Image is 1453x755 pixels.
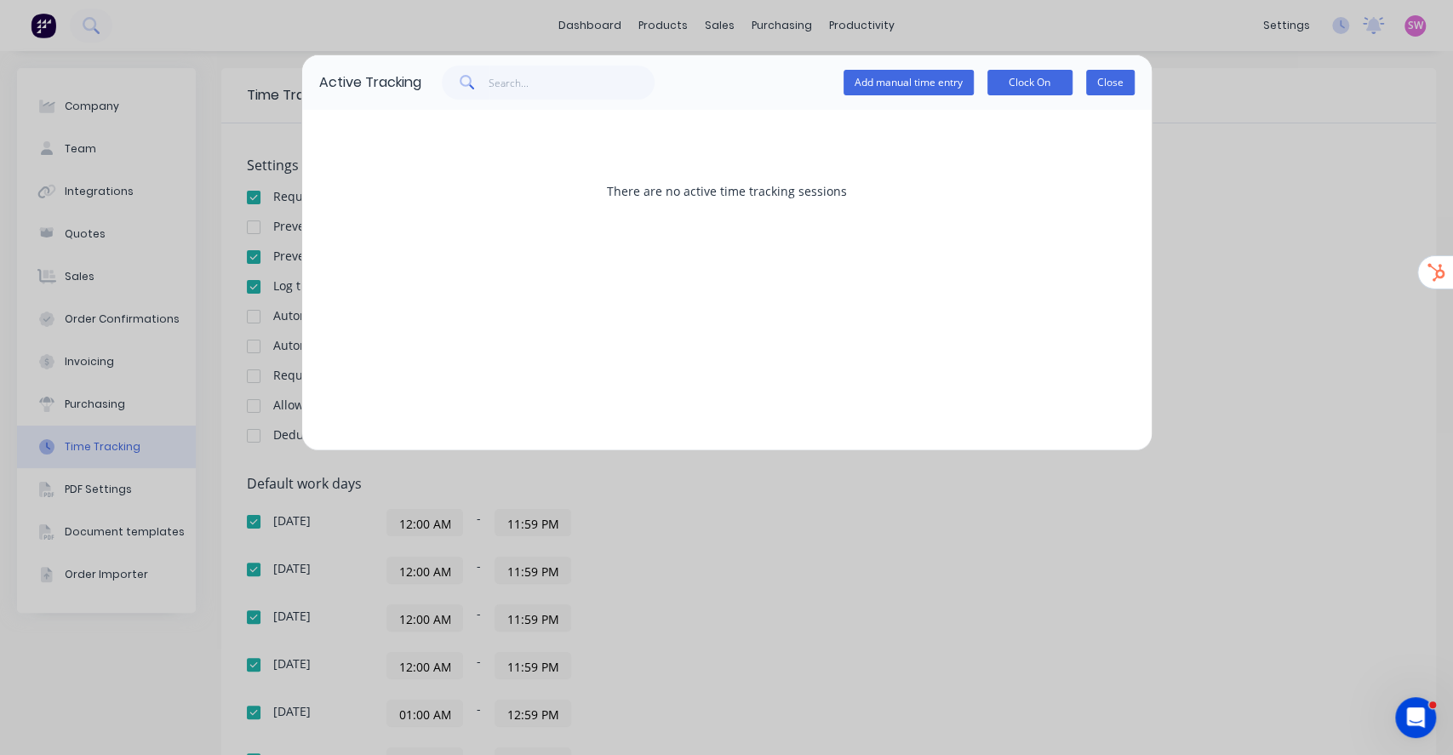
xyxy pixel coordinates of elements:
[319,72,421,93] div: Active Tracking
[1395,697,1436,738] iframe: Intercom live chat
[987,70,1073,95] button: Clock On
[489,66,655,100] input: Search...
[1086,70,1135,95] button: Close
[319,127,1135,255] div: There are no active time tracking sessions
[844,70,974,95] button: Add manual time entry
